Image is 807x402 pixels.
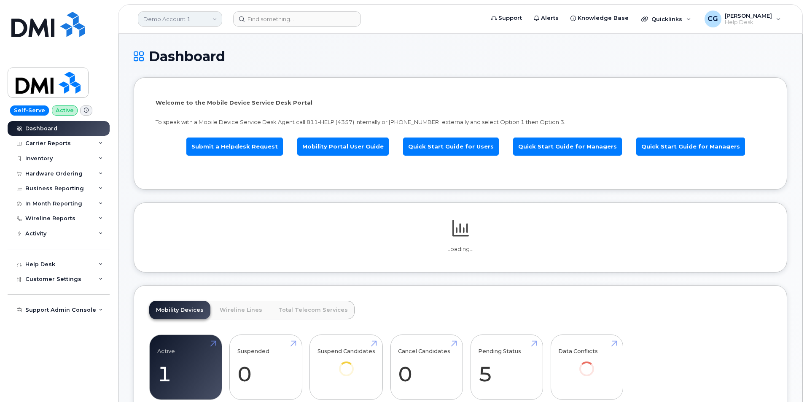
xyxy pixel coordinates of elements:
a: Submit a Helpdesk Request [186,138,283,156]
a: Wireline Lines [213,301,269,319]
p: To speak with a Mobile Device Service Desk Agent call 811-HELP (4357) internally or [PHONE_NUMBER... [156,118,765,126]
a: Quick Start Guide for Managers [513,138,622,156]
a: Data Conflicts [558,340,615,388]
a: Cancel Candidates 0 [398,340,455,395]
a: Quick Start Guide for Users [403,138,499,156]
a: Mobility Portal User Guide [297,138,389,156]
p: Loading... [149,246,772,253]
a: Mobility Devices [149,301,210,319]
a: Quick Start Guide for Managers [636,138,745,156]
a: Suspended 0 [237,340,294,395]
a: Pending Status 5 [478,340,535,395]
h1: Dashboard [134,49,787,64]
a: Total Telecom Services [272,301,355,319]
a: Active 1 [157,340,214,395]
a: Suspend Candidates [317,340,375,388]
p: Welcome to the Mobile Device Service Desk Portal [156,99,765,107]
